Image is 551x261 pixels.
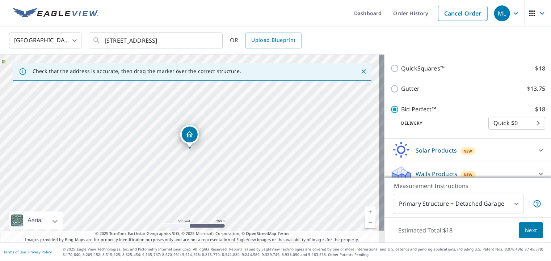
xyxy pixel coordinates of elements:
p: Walls Products [416,170,457,178]
div: Aerial [25,211,45,230]
span: New [464,172,473,177]
p: Bid Perfect™ [401,105,436,114]
div: Solar ProductsNew [390,142,545,159]
div: Dropped pin, building 1, Residential property, 5715 Bahama Cove Ct Sugar Land, TX 77479 [180,125,199,147]
p: QuickSquares™ [401,64,445,73]
p: Check that the address is accurate, then drag the marker over the correct structure. [33,68,241,74]
span: Upload Blueprint [251,36,295,45]
p: Solar Products [416,146,457,155]
p: $18 [535,105,545,114]
div: Primary Structure + Detached Garage [394,194,523,214]
p: Estimated Total: $18 [392,222,459,238]
span: Your report will include the primary structure and a detached garage if one exists. [533,200,542,208]
input: Search by address or latitude-longitude [105,30,208,51]
a: Current Level 16, Zoom In [365,206,376,217]
div: Aerial [9,211,63,230]
a: Terms [278,231,290,236]
a: OpenStreetMap [246,231,276,236]
div: OR [230,33,302,48]
span: © 2025 TomTom, Earthstar Geographics SIO, © 2025 Microsoft Corporation, © [95,231,290,237]
p: | [4,250,52,254]
p: Delivery [390,120,488,127]
span: Next [525,226,537,235]
button: Next [519,222,543,239]
span: New [463,148,472,154]
a: Terms of Use [4,249,26,254]
a: Privacy Policy [28,249,52,254]
a: Cancel Order [438,6,488,21]
img: EV Logo [13,8,98,19]
p: © 2025 Eagle View Technologies, Inc. and Pictometry International Corp. All Rights Reserved. Repo... [63,247,547,257]
p: Gutter [401,84,420,93]
p: Measurement Instructions [394,181,542,190]
a: Upload Blueprint [245,33,301,48]
div: ML [494,5,510,21]
p: $18 [535,64,545,73]
div: Walls ProductsNew [390,165,545,183]
div: [GEOGRAPHIC_DATA] [9,30,81,51]
a: Current Level 16, Zoom Out [365,217,376,228]
button: Close [359,67,369,76]
div: Quick $0 [488,113,545,133]
p: $13.75 [527,84,545,93]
